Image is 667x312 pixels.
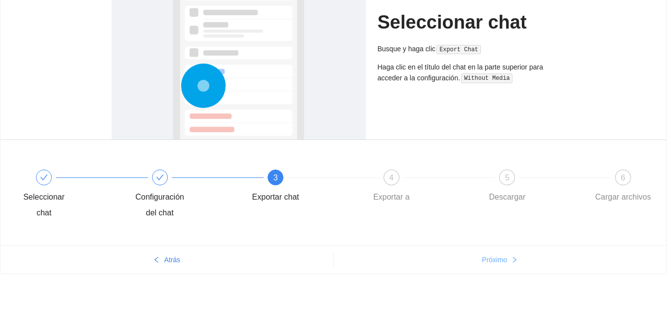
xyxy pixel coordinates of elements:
[363,170,479,205] div: 4Exportar a
[489,193,525,201] font: Descargar
[252,193,299,201] font: Exportar chat
[595,193,651,201] font: Cargar archivos
[378,45,436,53] font: Busque y haga clic
[156,173,164,181] span: controlar
[131,170,247,221] div: Configuración del chat
[334,252,667,268] button: Próximobien
[594,170,652,205] div: 6Cargar archivos
[15,170,131,221] div: Seleccionar chat
[478,170,594,205] div: 5Descargar
[373,193,410,201] font: Exportar a
[621,173,626,182] font: 6
[135,193,184,217] font: Configuración del chat
[378,63,543,82] font: Haga clic en el título del chat en la parte superior para acceder a la configuración.
[23,193,65,217] font: Seleccionar chat
[511,256,518,264] span: bien
[247,170,363,205] div: 3Exportar chat
[436,45,481,55] code: Export Chat
[505,173,510,182] font: 5
[153,256,160,264] span: izquierda
[164,256,180,264] font: Atrás
[461,73,512,83] code: Without Media
[274,173,278,182] font: 3
[40,173,48,181] span: controlar
[389,173,393,182] font: 4
[378,12,527,33] font: Seleccionar chat
[482,256,507,264] font: Próximo
[0,252,333,268] button: izquierdaAtrás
